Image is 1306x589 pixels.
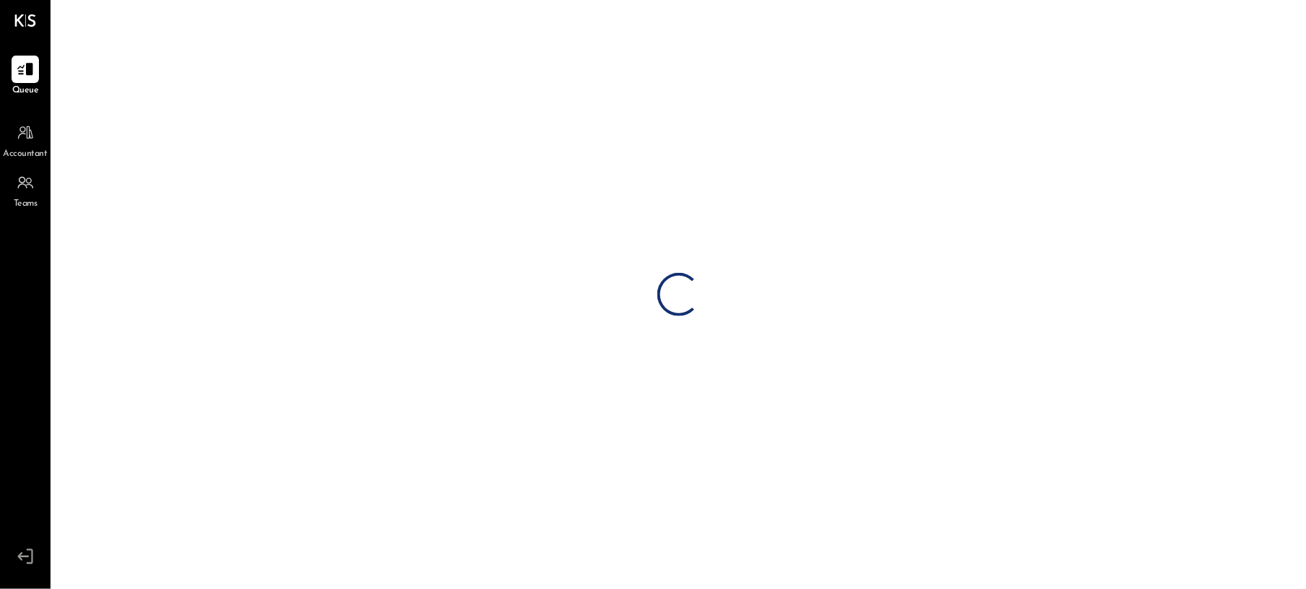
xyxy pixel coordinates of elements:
[1,169,50,211] a: Teams
[1,56,50,97] a: Queue
[4,148,48,161] span: Accountant
[12,84,39,97] span: Queue
[1,119,50,161] a: Accountant
[14,198,38,211] span: Teams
